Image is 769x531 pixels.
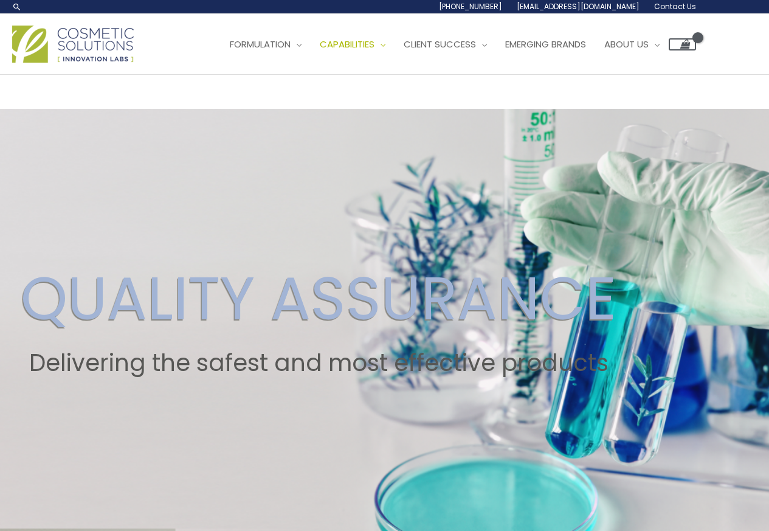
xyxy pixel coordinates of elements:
[654,1,696,12] span: Contact Us
[404,38,476,50] span: Client Success
[21,349,616,377] h2: Delivering the safest and most effective products
[439,1,502,12] span: [PHONE_NUMBER]
[221,26,311,63] a: Formulation
[505,38,586,50] span: Emerging Brands
[496,26,595,63] a: Emerging Brands
[669,38,696,50] a: View Shopping Cart, empty
[604,38,649,50] span: About Us
[12,2,22,12] a: Search icon link
[212,26,696,63] nav: Site Navigation
[517,1,640,12] span: [EMAIL_ADDRESS][DOMAIN_NAME]
[21,263,616,335] h2: QUALITY ASSURANCE
[395,26,496,63] a: Client Success
[230,38,291,50] span: Formulation
[311,26,395,63] a: Capabilities
[12,26,134,63] img: Cosmetic Solutions Logo
[320,38,374,50] span: Capabilities
[595,26,669,63] a: About Us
